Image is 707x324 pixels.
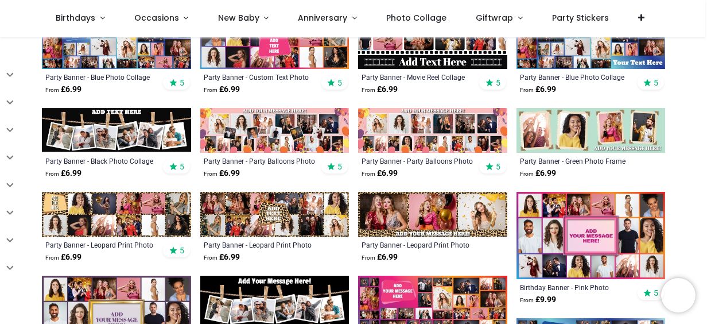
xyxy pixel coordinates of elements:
[516,24,666,69] img: Personalised Party Banner - Blue Photo Collage - 23 Photo upload
[45,252,81,263] strong: £ 6.99
[362,87,375,93] span: From
[45,171,59,177] span: From
[56,12,95,24] span: Birthdays
[358,24,507,69] img: Personalised Party Banner - Movie Reel Collage - 6 Photo Upload
[520,294,556,306] strong: £ 9.99
[42,192,191,237] img: Personalised Party Banner - Leopard Print Photo Collage - 11 Photo Upload
[520,283,634,292] a: Birthday Banner - Pink Photo Collage
[42,108,191,153] img: Personalised Party Banner - Black Photo Collage - 6 Photo Upload
[476,12,513,24] span: Giftwrap
[204,156,317,165] a: Party Banner - Party Balloons Photo Collage
[180,161,184,172] span: 5
[200,192,349,237] img: Personalised Party Banner - Leopard Print Photo Collage - Custom Text & 12 Photo Upload
[204,240,317,249] a: Party Banner - Leopard Print Photo Collage
[516,108,666,153] img: Personalised Party Banner - Green Photo Frame Collage - 4 Photo Upload
[45,168,81,179] strong: £ 6.99
[520,168,556,179] strong: £ 6.99
[45,87,59,93] span: From
[362,171,375,177] span: From
[204,87,217,93] span: From
[298,12,347,24] span: Anniversary
[204,168,240,179] strong: £ 6.99
[386,12,446,24] span: Photo Collage
[200,108,349,153] img: Personalised Party Banner - Party Balloons Photo Collage - 22 Photo Upload
[362,254,375,261] span: From
[218,12,259,24] span: New Baby
[362,72,475,82] a: Party Banner - Movie Reel Collage
[362,84,398,95] strong: £ 6.99
[362,240,475,249] a: Party Banner - Leopard Print Photo Collage
[520,156,634,165] a: Party Banner - Green Photo Frame Collage
[520,87,534,93] span: From
[520,297,534,303] span: From
[654,288,658,298] span: 5
[337,161,342,172] span: 5
[358,108,507,153] img: Personalised Party Banner - Party Balloons Photo Collage - 17 Photo Upload
[362,168,398,179] strong: £ 6.99
[204,254,217,261] span: From
[204,171,217,177] span: From
[204,72,317,82] a: Party Banner - Custom Text Photo Collage
[337,78,342,88] span: 5
[496,78,500,88] span: 5
[45,156,159,165] a: Party Banner - Black Photo Collage
[520,171,534,177] span: From
[180,245,184,256] span: 5
[204,84,240,95] strong: £ 6.99
[520,84,556,95] strong: £ 6.99
[661,278,696,313] iframe: Brevo live chat
[200,24,349,69] img: Personalised Party Banner - Custom Text Photo Collage - 12 Photo Upload
[496,161,500,172] span: 5
[362,156,475,165] a: Party Banner - Party Balloons Photo Collage
[134,12,179,24] span: Occasions
[520,72,634,82] a: Party Banner - Blue Photo Collage
[204,252,240,263] strong: £ 6.99
[654,78,658,88] span: 5
[45,72,159,82] a: Party Banner - Blue Photo Collage
[45,254,59,261] span: From
[362,252,398,263] strong: £ 6.99
[516,192,666,280] img: Personalised Birthday Backdrop Banner - Pink Photo Collage - 16 Photo Upload
[552,12,609,24] span: Party Stickers
[358,192,507,237] img: Personalised Party Banner - Leopard Print Photo Collage - 3 Photo Upload
[45,84,81,95] strong: £ 6.99
[42,24,191,69] img: Personalised Party Banner - Blue Photo Collage - Custom Text & 25 Photo upload
[45,240,159,249] a: Party Banner - Leopard Print Photo Collage
[180,78,184,88] span: 5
